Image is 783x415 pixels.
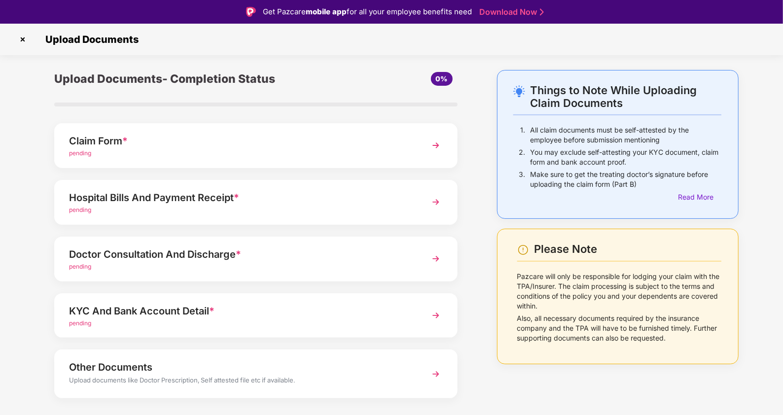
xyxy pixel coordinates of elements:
[263,6,472,18] div: Get Pazcare for all your employee benefits need
[427,137,445,154] img: svg+xml;base64,PHN2ZyBpZD0iTmV4dCIgeG1sbnM9Imh0dHA6Ly93d3cudzMub3JnLzIwMDAvc3ZnIiB3aWR0aD0iMzYiIG...
[479,7,541,17] a: Download Now
[517,272,722,311] p: Pazcare will only be responsible for lodging your claim with the TPA/Insurer. The claim processin...
[531,125,721,145] p: All claim documents must be self-attested by the employee before submission mentioning
[54,70,323,88] div: Upload Documents- Completion Status
[531,84,721,109] div: Things to Note While Uploading Claim Documents
[517,244,529,256] img: svg+xml;base64,PHN2ZyBpZD0iV2FybmluZ18tXzI0eDI0IiBkYXRhLW5hbWU9Ildhcm5pbmcgLSAyNHgyNCIgeG1sbnM9Im...
[519,147,526,167] p: 2.
[69,263,91,270] span: pending
[306,7,347,16] strong: mobile app
[513,85,525,97] img: svg+xml;base64,PHN2ZyB4bWxucz0iaHR0cDovL3d3dy53My5vcmcvMjAwMC9zdmciIHdpZHRoPSIyNC4wOTMiIGhlaWdodD...
[69,303,411,319] div: KYC And Bank Account Detail
[69,206,91,213] span: pending
[69,359,411,375] div: Other Documents
[69,375,411,388] div: Upload documents like Doctor Prescription, Self attested file etc if available.
[15,32,31,47] img: svg+xml;base64,PHN2ZyBpZD0iQ3Jvc3MtMzJ4MzIiIHhtbG5zPSJodHRwOi8vd3d3LnczLm9yZy8yMDAwL3N2ZyIgd2lkdG...
[531,170,721,189] p: Make sure to get the treating doctor’s signature before uploading the claim form (Part B)
[69,133,411,149] div: Claim Form
[69,319,91,327] span: pending
[521,125,526,145] p: 1.
[427,193,445,211] img: svg+xml;base64,PHN2ZyBpZD0iTmV4dCIgeG1sbnM9Imh0dHA6Ly93d3cudzMub3JnLzIwMDAvc3ZnIiB3aWR0aD0iMzYiIG...
[69,246,411,262] div: Doctor Consultation And Discharge
[69,149,91,157] span: pending
[246,7,256,17] img: Logo
[678,192,721,203] div: Read More
[427,365,445,383] img: svg+xml;base64,PHN2ZyBpZD0iTmV4dCIgeG1sbnM9Imh0dHA6Ly93d3cudzMub3JnLzIwMDAvc3ZnIiB3aWR0aD0iMzYiIG...
[517,313,722,343] p: Also, all necessary documents required by the insurance company and the TPA will have to be furni...
[69,190,411,206] div: Hospital Bills And Payment Receipt
[540,7,544,17] img: Stroke
[427,250,445,268] img: svg+xml;base64,PHN2ZyBpZD0iTmV4dCIgeG1sbnM9Imh0dHA6Ly93d3cudzMub3JnLzIwMDAvc3ZnIiB3aWR0aD0iMzYiIG...
[36,34,143,45] span: Upload Documents
[519,170,526,189] p: 3.
[436,74,448,83] span: 0%
[531,147,721,167] p: You may exclude self-attesting your KYC document, claim form and bank account proof.
[534,242,721,256] div: Please Note
[427,307,445,324] img: svg+xml;base64,PHN2ZyBpZD0iTmV4dCIgeG1sbnM9Imh0dHA6Ly93d3cudzMub3JnLzIwMDAvc3ZnIiB3aWR0aD0iMzYiIG...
